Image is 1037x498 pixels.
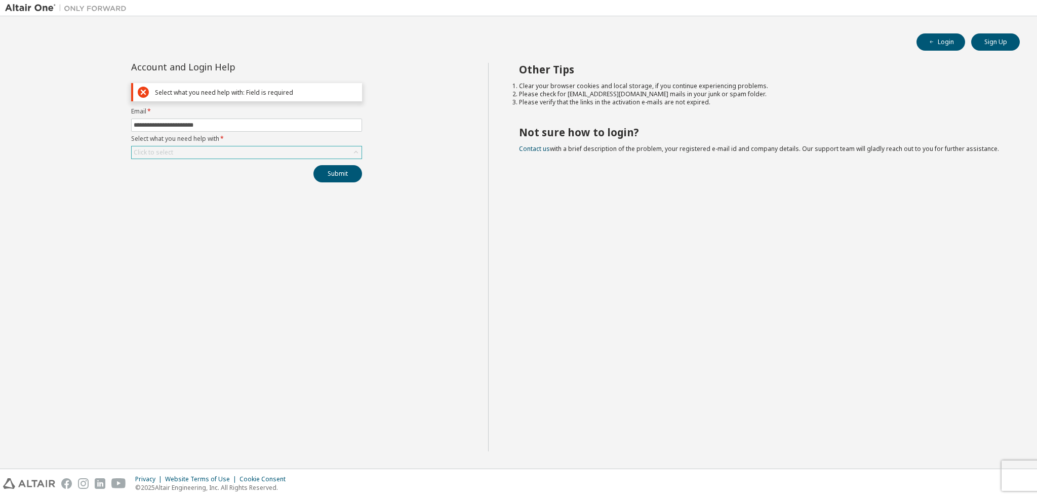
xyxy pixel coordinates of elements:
[519,82,1002,90] li: Clear your browser cookies and local storage, if you continue experiencing problems.
[155,89,357,96] div: Select what you need help with: Field is required
[78,478,89,489] img: instagram.svg
[95,478,105,489] img: linkedin.svg
[131,107,362,116] label: Email
[519,98,1002,106] li: Please verify that the links in the activation e-mails are not expired.
[132,146,362,159] div: Click to select
[519,126,1002,139] h2: Not sure how to login?
[165,475,240,483] div: Website Terms of Use
[61,478,72,489] img: facebook.svg
[519,90,1002,98] li: Please check for [EMAIL_ADDRESS][DOMAIN_NAME] mails in your junk or spam folder.
[519,144,999,153] span: with a brief description of the problem, your registered e-mail id and company details. Our suppo...
[3,478,55,489] img: altair_logo.svg
[971,33,1020,51] button: Sign Up
[131,135,362,143] label: Select what you need help with
[313,165,362,182] button: Submit
[135,483,292,492] p: © 2025 Altair Engineering, Inc. All Rights Reserved.
[131,63,316,71] div: Account and Login Help
[519,144,550,153] a: Contact us
[916,33,965,51] button: Login
[5,3,132,13] img: Altair One
[240,475,292,483] div: Cookie Consent
[134,148,173,157] div: Click to select
[111,478,126,489] img: youtube.svg
[519,63,1002,76] h2: Other Tips
[135,475,165,483] div: Privacy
